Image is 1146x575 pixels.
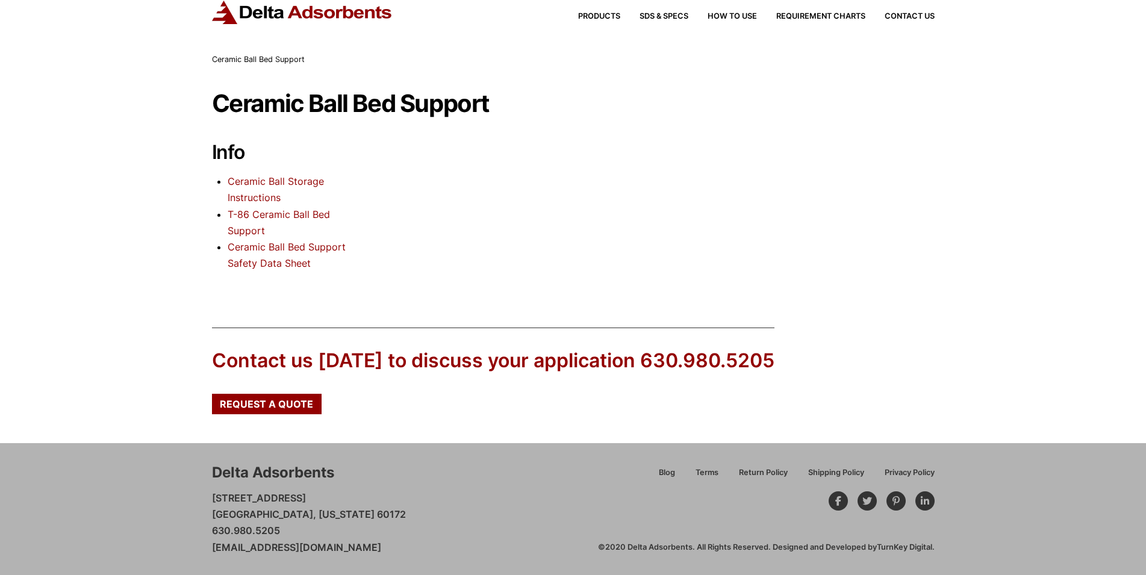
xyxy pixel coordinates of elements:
[688,13,757,20] a: How to Use
[620,13,688,20] a: SDS & SPECS
[739,469,788,477] span: Return Policy
[640,13,688,20] span: SDS & SPECS
[212,462,334,483] div: Delta Adsorbents
[578,13,620,20] span: Products
[798,466,874,487] a: Shipping Policy
[228,208,330,237] a: T-86 Ceramic Ball Bed Support
[874,466,935,487] a: Privacy Policy
[212,541,381,553] a: [EMAIL_ADDRESS][DOMAIN_NAME]
[228,175,324,204] a: Ceramic Ball Storage Instructions
[885,469,935,477] span: Privacy Policy
[212,1,393,24] img: Delta Adsorbents
[212,55,305,64] span: Ceramic Ball Bed Support
[696,469,718,477] span: Terms
[228,241,346,269] a: Ceramic Ball Bed Support Safety Data Sheet
[559,13,620,20] a: Products
[212,90,935,117] h1: Ceramic Ball Bed Support
[729,466,798,487] a: Return Policy
[685,466,729,487] a: Terms
[808,469,864,477] span: Shipping Policy
[212,141,364,164] h2: Info
[877,542,932,552] a: TurnKey Digital
[212,490,406,556] p: [STREET_ADDRESS] [GEOGRAPHIC_DATA], [US_STATE] 60172 630.980.5205
[598,542,935,553] div: ©2020 Delta Adsorbents. All Rights Reserved. Designed and Developed by .
[757,13,865,20] a: Requirement Charts
[220,399,313,409] span: Request a Quote
[649,466,685,487] a: Blog
[865,13,935,20] a: Contact Us
[212,394,322,414] a: Request a Quote
[212,347,774,375] div: Contact us [DATE] to discuss your application 630.980.5205
[659,469,675,477] span: Blog
[708,13,757,20] span: How to Use
[885,13,935,20] span: Contact Us
[776,13,865,20] span: Requirement Charts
